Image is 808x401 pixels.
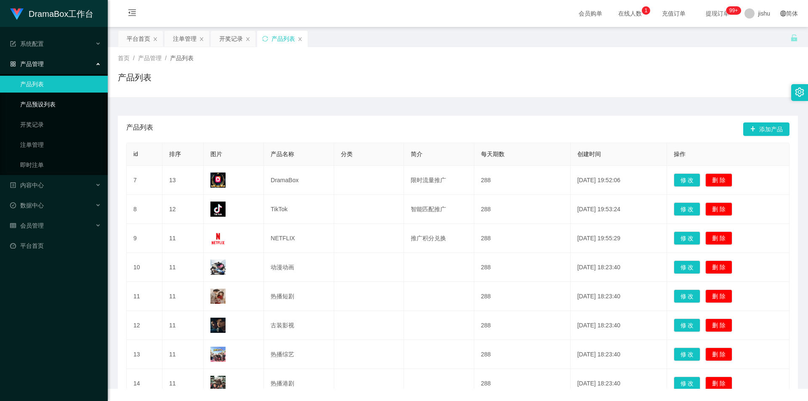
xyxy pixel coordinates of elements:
[642,6,650,15] sup: 1
[20,157,101,173] a: 即时注单
[705,173,732,187] button: 删 除
[118,71,151,84] h1: 产品列表
[705,260,732,274] button: 删 除
[114,370,801,379] div: 2021
[674,289,701,303] button: 修 改
[162,224,204,253] td: 11
[780,11,786,16] i: 图标: global
[705,319,732,332] button: 删 除
[571,224,667,253] td: [DATE] 19:55:29
[571,340,667,369] td: [DATE] 18:23:40
[127,311,162,340] td: 12
[262,36,268,42] i: 图标: sync
[219,31,243,47] div: 开奖记录
[674,151,686,157] span: 操作
[674,173,701,187] button: 修 改
[271,151,294,157] span: 产品名称
[210,173,226,188] img: 68d606f79f162.jpg
[571,282,667,311] td: [DATE] 18:23:40
[133,55,135,61] span: /
[705,348,732,361] button: 删 除
[10,237,101,254] a: 图标: dashboard平台首页
[210,347,226,362] img: 68d60fc95768e.jpeg
[20,116,101,133] a: 开奖记录
[404,224,474,253] td: 推广积分兑换
[118,0,146,27] i: 图标: menu-fold
[705,231,732,245] button: 删 除
[674,260,701,274] button: 修 改
[743,122,789,136] button: 图标: plus添加产品
[474,369,571,398] td: 288
[790,34,798,42] i: 图标: unlock
[127,224,162,253] td: 9
[20,136,101,153] a: 注单管理
[199,37,204,42] i: 图标: close
[674,231,701,245] button: 修 改
[210,260,226,275] img: 68d60f2ada85e.jpeg
[127,340,162,369] td: 13
[126,122,153,136] span: 产品列表
[162,369,204,398] td: 11
[795,88,804,97] i: 图标: setting
[173,31,197,47] div: 注单管理
[658,11,690,16] span: 充值订单
[264,253,334,282] td: 动漫动画
[165,55,167,61] span: /
[705,202,732,216] button: 删 除
[210,231,226,246] img: 68d55024c169e.jpg
[10,61,44,67] span: 产品管理
[127,282,162,311] td: 11
[705,377,732,390] button: 删 除
[127,195,162,224] td: 8
[674,202,701,216] button: 修 改
[127,253,162,282] td: 10
[264,311,334,340] td: 古装影视
[153,37,158,42] i: 图标: close
[10,8,24,20] img: logo.9652507e.png
[674,377,701,390] button: 修 改
[474,311,571,340] td: 288
[10,202,44,209] span: 数据中心
[614,11,646,16] span: 在线人数
[474,282,571,311] td: 288
[264,166,334,195] td: DramaBox
[162,253,204,282] td: 11
[10,223,16,228] i: 图标: table
[138,55,162,61] span: 产品管理
[29,0,93,27] h1: DramaBox工作台
[264,369,334,398] td: 热播港剧
[298,37,303,42] i: 图标: close
[571,195,667,224] td: [DATE] 19:53:24
[645,6,648,15] p: 1
[474,224,571,253] td: 288
[133,151,138,157] span: id
[674,348,701,361] button: 修 改
[10,222,44,229] span: 会员管理
[404,166,474,195] td: 限时流量推广
[474,340,571,369] td: 288
[10,10,93,17] a: DramaBox工作台
[127,31,150,47] div: 平台首页
[10,202,16,208] i: 图标: check-circle-o
[20,96,101,113] a: 产品预设列表
[20,76,101,93] a: 产品列表
[210,151,222,157] span: 图片
[162,166,204,195] td: 13
[210,376,226,391] img: 68d60feb8bbbc.jpg
[264,195,334,224] td: TikTok
[474,253,571,282] td: 288
[210,202,226,217] img: 68d5500409e23.jpg
[210,289,226,304] img: 68d555f367cff.jpeg
[726,6,741,15] sup: 334
[10,182,44,189] span: 内容中心
[162,340,204,369] td: 11
[571,253,667,282] td: [DATE] 18:23:40
[169,151,181,157] span: 排序
[341,151,353,157] span: 分类
[10,182,16,188] i: 图标: profile
[702,11,734,16] span: 提现订单
[10,41,16,47] i: 图标: form
[571,369,667,398] td: [DATE] 18:23:40
[127,166,162,195] td: 7
[127,369,162,398] td: 14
